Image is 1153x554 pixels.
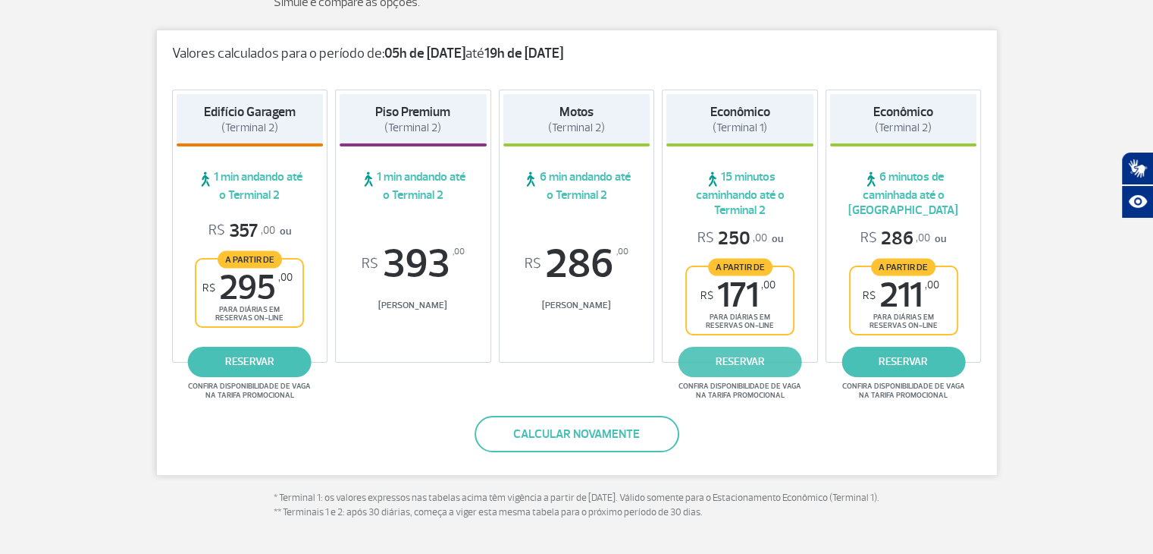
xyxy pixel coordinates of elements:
sup: ,00 [616,244,628,260]
sup: ,00 [453,244,465,260]
a: reservar [678,347,802,377]
strong: 19h de [DATE] [484,45,563,62]
span: (Terminal 2) [548,121,605,135]
span: 393 [340,244,487,285]
p: ou [860,227,946,250]
strong: Econômico [710,104,770,120]
sup: ,00 [761,279,775,291]
span: [PERSON_NAME] [503,300,650,311]
a: reservar [841,347,965,377]
p: Valores calculados para o período de: até [172,46,982,62]
strong: 05h de [DATE] [384,45,465,62]
sup: R$ [202,282,215,294]
span: (Terminal 2) [384,121,441,135]
p: ou [697,227,783,250]
button: Abrir recursos assistivos. [1121,185,1153,219]
span: para diárias em reservas on-line [863,313,944,330]
sup: R$ [525,256,541,272]
span: 357 [208,219,275,243]
span: 1 min andando até o Terminal 2 [177,169,324,203]
strong: Edifício Garagem [204,104,296,120]
span: 211 [863,279,939,313]
span: para diárias em reservas on-line [209,305,290,323]
span: (Terminal 2) [875,121,932,135]
span: 171 [700,279,775,313]
strong: Econômico [873,104,933,120]
sup: ,00 [278,271,293,284]
span: 6 min andando até o Terminal 2 [503,169,650,203]
sup: R$ [362,256,378,272]
sup: R$ [863,289,876,302]
p: * Terminal 1: os valores expressos nas tabelas acima têm vigência a partir de [DATE]. Válido some... [274,491,880,521]
span: 286 [860,227,930,250]
span: (Terminal 2) [221,121,278,135]
span: Confira disponibilidade de vaga na tarifa promocional [186,382,313,400]
span: 286 [503,244,650,285]
span: 295 [202,271,293,305]
span: para diárias em reservas on-line [700,313,780,330]
sup: R$ [700,289,713,302]
span: 250 [697,227,767,250]
p: ou [208,219,291,243]
span: 1 min andando até o Terminal 2 [340,169,487,203]
span: Confira disponibilidade de vaga na tarifa promocional [676,382,804,400]
strong: Piso Premium [375,104,450,120]
span: A partir de [871,258,935,275]
strong: Motos [559,104,594,120]
button: Calcular novamente [475,416,679,452]
a: reservar [188,347,312,377]
span: 15 minutos caminhando até o Terminal 2 [666,169,813,218]
span: 6 minutos de caminhada até o [GEOGRAPHIC_DATA] [830,169,977,218]
span: Confira disponibilidade de vaga na tarifa promocional [840,382,967,400]
span: A partir de [218,250,282,268]
span: [PERSON_NAME] [340,300,487,311]
sup: ,00 [925,279,939,291]
span: A partir de [708,258,772,275]
button: Abrir tradutor de língua de sinais. [1121,152,1153,185]
div: Plugin de acessibilidade da Hand Talk. [1121,152,1153,219]
span: (Terminal 1) [713,121,767,135]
